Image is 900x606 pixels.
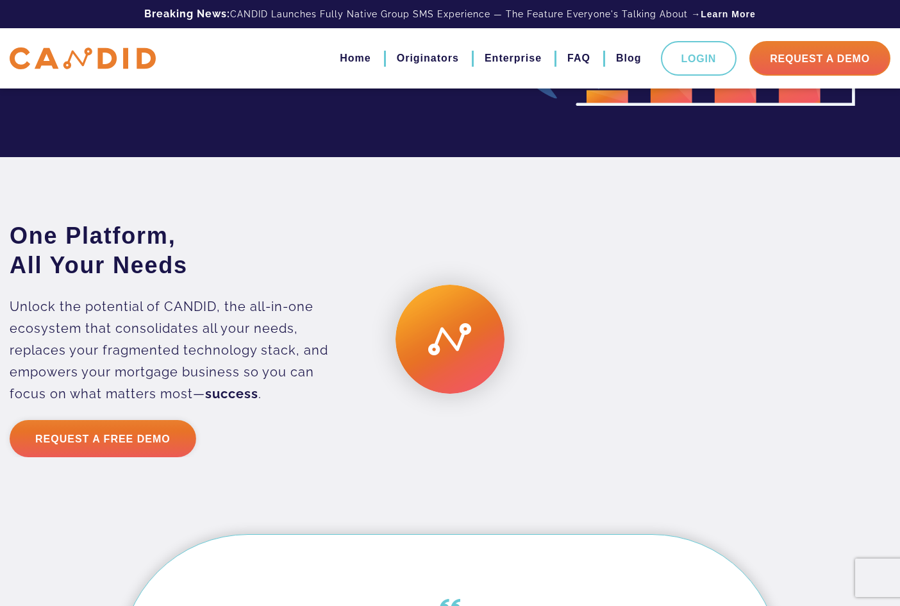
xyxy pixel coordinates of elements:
a: Home [340,47,371,69]
a: Originators [397,47,459,69]
a: FAQ [567,47,590,69]
p: Unlock the potential of CANDID, the all-in-one ecosystem that consolidates all your needs, replac... [10,296,347,405]
a: Enterprise [485,47,542,69]
a: Login [661,41,737,76]
img: CANDID APP [10,47,156,70]
a: Learn More [701,8,755,21]
a: Request a Free Demo [10,420,196,457]
h3: One Platform, All Your Needs [10,221,347,280]
b: Breaking News: [144,8,230,20]
a: Blog [616,47,642,69]
a: Request A Demo [749,41,890,76]
strong: success [205,386,258,401]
